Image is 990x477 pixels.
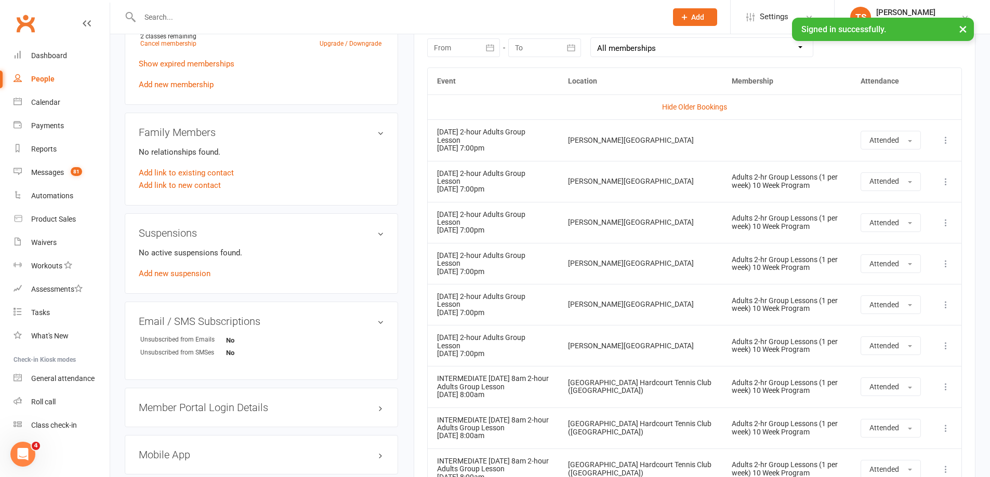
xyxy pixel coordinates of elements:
[568,461,712,477] div: [GEOGRAPHIC_DATA] Hardcourt Tennis Club ([GEOGRAPHIC_DATA])
[428,407,559,448] td: [DATE] 8:00am
[732,338,842,354] div: Adults 2-hr Group Lessons (1 per week) 10 Week Program
[568,219,712,226] div: [PERSON_NAME][GEOGRAPHIC_DATA]
[14,138,110,161] a: Reports
[568,137,712,144] div: [PERSON_NAME][GEOGRAPHIC_DATA]
[869,260,899,268] span: Attended
[869,219,899,227] span: Attended
[226,336,286,344] strong: No
[437,293,549,309] div: [DATE] 2-hour Adults Group Lesson
[691,13,704,21] span: Add
[226,349,286,357] strong: No
[139,179,221,192] a: Add link to new contact
[31,374,95,383] div: General attendance
[31,398,56,406] div: Roll call
[139,127,384,138] h3: Family Members
[139,316,384,327] h3: Email / SMS Subscriptions
[31,215,76,223] div: Product Sales
[437,334,549,350] div: [DATE] 2-hour Adults Group Lesson
[861,419,921,438] button: Attended
[869,424,899,432] span: Attended
[428,284,559,325] td: [DATE] 7:00pm
[14,67,110,91] a: People
[568,342,712,350] div: [PERSON_NAME][GEOGRAPHIC_DATA]
[31,308,50,317] div: Tasks
[568,260,712,267] div: [PERSON_NAME][GEOGRAPHIC_DATA]
[139,269,210,278] a: Add new suspension
[437,170,549,186] div: [DATE] 2-hour Adults Group Lesson
[568,301,712,308] div: [PERSON_NAME][GEOGRAPHIC_DATA]
[428,366,559,407] td: [DATE] 8:00am
[140,335,226,345] div: Unsubscribed from Emails
[14,91,110,114] a: Calendar
[428,119,559,160] td: [DATE] 7:00pm
[31,192,73,200] div: Automations
[31,98,60,106] div: Calendar
[428,161,559,202] td: [DATE] 7:00pm
[139,402,384,413] h3: Member Portal Login Details
[861,254,921,273] button: Attended
[14,161,110,184] a: Messages 81
[851,68,930,94] th: Attendance
[850,7,871,28] div: TS
[32,442,40,450] span: 4
[437,457,549,473] div: INTERMEDIATE [DATE] 8am 2-hour Adults Group Lesson
[876,8,946,17] div: [PERSON_NAME]
[14,254,110,278] a: Workouts
[861,336,921,355] button: Attended
[428,243,559,284] td: [DATE] 7:00pm
[31,332,69,340] div: What's New
[732,420,842,436] div: Adults 2-hr Group Lessons (1 per week) 10 Week Program
[139,59,234,69] a: Show expired memberships
[31,145,57,153] div: Reports
[869,136,899,144] span: Attended
[71,167,82,176] span: 81
[869,465,899,473] span: Attended
[14,367,110,390] a: General attendance kiosk mode
[428,325,559,366] td: [DATE] 7:00pm
[559,68,722,94] th: Location
[568,420,712,436] div: [GEOGRAPHIC_DATA] Hardcourt Tennis Club ([GEOGRAPHIC_DATA])
[732,379,842,395] div: Adults 2-hr Group Lessons (1 per week) 10 Week Program
[869,383,899,391] span: Attended
[428,202,559,243] td: [DATE] 7:00pm
[14,44,110,67] a: Dashboard
[10,442,35,467] iframe: Intercom live chat
[139,80,214,89] a: Add new membership
[732,256,842,272] div: Adults 2-hr Group Lessons (1 per week) 10 Week Program
[14,278,110,301] a: Assessments
[31,238,57,247] div: Waivers
[428,68,559,94] th: Event
[861,172,921,191] button: Attended
[31,262,62,270] div: Workouts
[861,131,921,149] button: Attended
[137,10,659,24] input: Search...
[139,146,384,158] p: No relationships found.
[139,449,384,460] h3: Mobile App
[31,51,67,60] div: Dashboard
[662,103,727,111] a: Hide Older Bookings
[12,10,38,36] a: Clubworx
[14,184,110,208] a: Automations
[732,297,842,313] div: Adults 2-hr Group Lessons (1 per week) 10 Week Program
[568,379,712,395] div: [GEOGRAPHIC_DATA] Hardcourt Tennis Club ([GEOGRAPHIC_DATA])
[140,348,226,358] div: Unsubscribed from SMSes
[14,301,110,324] a: Tasks
[801,24,886,34] span: Signed in successfully.
[861,377,921,396] button: Attended
[14,114,110,138] a: Payments
[673,8,717,26] button: Add
[14,231,110,254] a: Waivers
[31,421,77,429] div: Class check-in
[31,75,55,83] div: People
[14,414,110,437] a: Class kiosk mode
[139,247,384,259] p: No active suspensions found.
[869,342,899,350] span: Attended
[31,121,64,130] div: Payments
[14,390,110,414] a: Roll call
[760,5,788,29] span: Settings
[876,17,946,26] div: [GEOGRAPHIC_DATA]
[732,173,842,189] div: Adults 2-hr Group Lessons (1 per week) 10 Week Program
[437,416,549,432] div: INTERMEDIATE [DATE] 8am 2-hour Adults Group Lesson
[31,168,64,176] div: Messages
[139,167,234,179] a: Add link to existing contact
